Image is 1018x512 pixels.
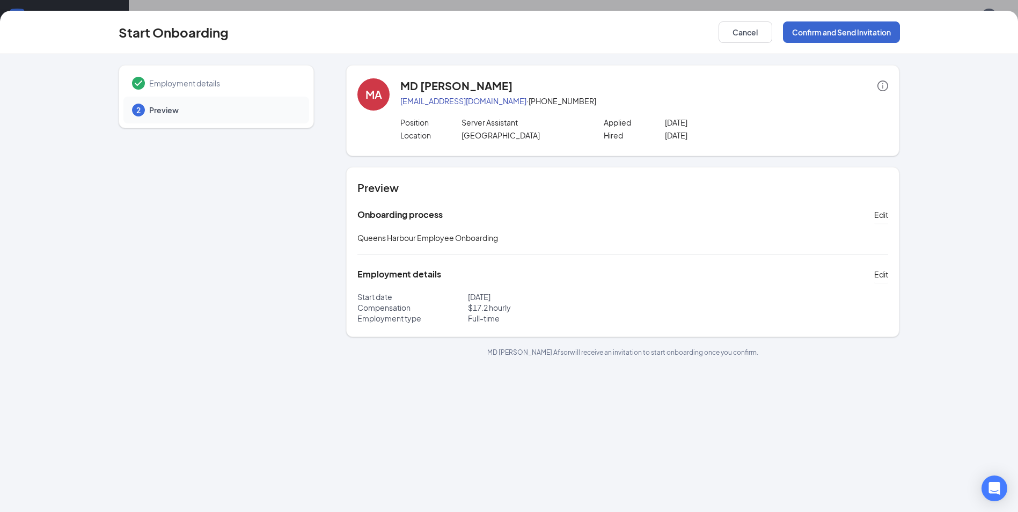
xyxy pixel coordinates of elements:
button: Confirm and Send Invitation [783,21,900,43]
p: [DATE] [665,130,787,141]
p: Server Assistant [462,117,583,128]
span: Employment details [149,78,298,89]
p: [DATE] [468,291,623,302]
h4: Preview [357,180,888,195]
p: MD [PERSON_NAME] Afsor will receive an invitation to start onboarding once you confirm. [346,348,899,357]
button: Edit [874,206,888,223]
p: Position [400,117,462,128]
p: Full-time [468,313,623,324]
span: info-circle [877,81,888,91]
p: Employment type [357,313,468,324]
p: [DATE] [665,117,787,128]
p: · [PHONE_NUMBER] [400,96,888,106]
p: Start date [357,291,468,302]
span: Queens Harbour Employee Onboarding [357,233,498,243]
svg: Checkmark [132,77,145,90]
div: Open Intercom Messenger [982,476,1007,501]
p: [GEOGRAPHIC_DATA] [462,130,583,141]
h5: Onboarding process [357,209,443,221]
p: Compensation [357,302,468,313]
span: Edit [874,209,888,220]
button: Cancel [719,21,772,43]
p: Hired [604,130,665,141]
p: Applied [604,117,665,128]
h4: MD [PERSON_NAME] [400,78,512,93]
p: Location [400,130,462,141]
a: [EMAIL_ADDRESS][DOMAIN_NAME] [400,96,526,106]
span: 2 [136,105,141,115]
button: Edit [874,266,888,283]
p: $ 17.2 hourly [468,302,623,313]
div: MA [365,87,382,102]
span: Preview [149,105,298,115]
h5: Employment details [357,268,441,280]
h3: Start Onboarding [119,23,229,41]
span: Edit [874,269,888,280]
